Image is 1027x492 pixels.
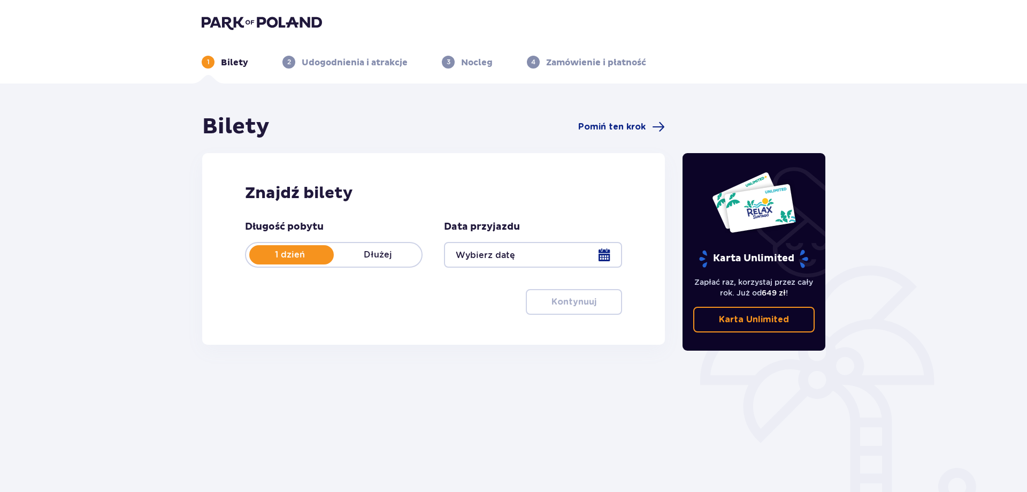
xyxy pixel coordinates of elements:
a: Karta Unlimited [693,307,815,332]
p: Zapłać raz, korzystaj przez cały rok. Już od ! [693,277,815,298]
p: Długość pobytu [245,221,324,233]
p: 1 [207,57,210,67]
span: 649 zł [762,289,786,297]
p: Udogodnienia i atrakcje [302,57,408,69]
p: 2 [287,57,291,67]
img: Dwie karty całoroczne do Suntago z napisem 'UNLIMITED RELAX', na białym tle z tropikalnymi liśćmi... [711,171,796,233]
h2: Znajdź bilety [245,183,622,203]
button: Kontynuuj [526,289,622,315]
p: Zamówienie i płatność [546,57,646,69]
div: 1Bilety [202,56,248,69]
span: Pomiń ten krok [578,121,646,133]
p: Nocleg [461,57,493,69]
a: Pomiń ten krok [578,120,665,133]
p: Bilety [221,57,248,69]
p: Dłużej [334,249,421,261]
p: 3 [447,57,450,67]
p: Kontynuuj [551,296,596,308]
p: Karta Unlimited [698,249,809,268]
div: 3Nocleg [442,56,493,69]
img: Park of Poland logo [202,15,322,30]
div: 4Zamówienie i płatność [527,56,646,69]
p: Karta Unlimited [719,314,789,326]
p: 1 dzień [246,249,334,261]
p: 4 [531,57,535,67]
p: Data przyjazdu [444,221,520,233]
h1: Bilety [202,113,270,140]
div: 2Udogodnienia i atrakcje [282,56,408,69]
